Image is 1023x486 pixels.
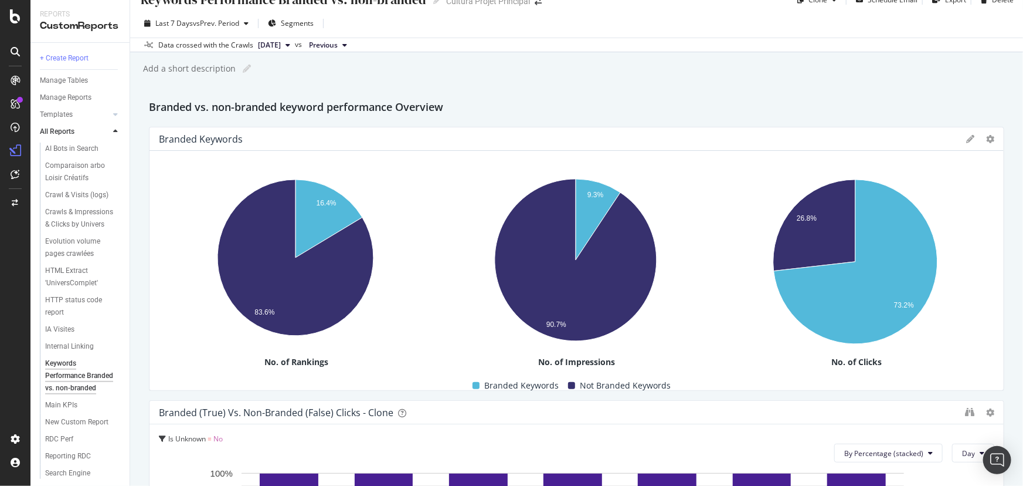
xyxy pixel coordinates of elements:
[965,407,974,417] div: binoculars
[45,399,121,411] a: Main KPIs
[309,40,338,50] span: Previous
[168,434,206,444] span: Is Unknown
[45,189,108,201] div: Crawl & Visits (logs)
[210,468,233,478] text: 100%
[45,450,91,463] div: Reporting RDC
[155,18,193,28] span: Last 7 Days
[439,173,712,353] svg: A chart.
[304,38,352,52] button: Previous
[40,75,88,87] div: Manage Tables
[243,65,251,73] i: Edit report name
[253,38,295,52] button: [DATE]
[193,18,239,28] span: vs Prev. Period
[158,40,253,50] div: Data crossed with the Crawls
[254,308,274,316] text: 83.6%
[149,99,443,117] h2: Branded vs. non-branded keyword performance Overview
[45,323,121,336] a: IA Visites
[149,127,1004,391] div: Branded KeywordsA chart.No. of RankingsA chart.No. of ImpressionsA chart.No. of ClicksBranded Key...
[719,173,991,356] svg: A chart.
[258,40,281,50] span: 2025 Aug. 11th
[45,357,121,394] a: Keywords Performance Branded vs. non-branded
[40,19,120,33] div: CustomReports
[45,160,114,184] div: Comparaison arbo Loisir Créatifs
[45,323,74,336] div: IA Visites
[281,18,314,28] span: Segments
[546,320,566,329] text: 90.7%
[295,39,304,50] span: vs
[45,294,111,319] div: HTTP status code report
[580,379,671,393] span: Not Branded Keywords
[142,63,236,75] div: Add a short description
[40,109,110,121] a: Templates
[45,143,121,155] a: AI Bots in Search
[213,434,223,444] span: No
[317,199,337,207] text: 16.4%
[40,75,121,87] a: Manage Tables
[149,99,1004,117] div: Branded vs. non-branded keyword performance Overview
[140,14,253,33] button: Last 7 DaysvsPrev. Period
[208,434,212,444] span: =
[45,416,121,428] a: New Custom Report
[159,407,393,419] div: Branded (true) vs. Non-Branded (false) Clicks - Clone
[40,126,74,138] div: All Reports
[484,379,559,393] span: Branded Keywords
[45,357,116,394] div: Keywords Performance Branded vs. non-branded
[834,444,943,463] button: By Percentage (stacked)
[45,235,114,260] div: Evolution volume pages crawlées
[844,448,923,458] span: By Percentage (stacked)
[587,191,604,199] text: 9.3%
[894,301,914,309] text: 73.2%
[40,92,121,104] a: Manage Reports
[983,446,1011,474] div: Open Intercom Messenger
[45,265,113,289] div: HTML Extract 'UniversComplet'
[797,214,817,222] text: 26.8%
[159,133,243,145] div: Branded Keywords
[45,235,121,260] a: Evolution volume pages crawlées
[962,448,975,458] span: Day
[45,265,121,289] a: HTML Extract 'UniversComplet'
[40,109,73,121] div: Templates
[45,433,121,446] a: RDC Perf
[439,356,715,368] div: No. of Impressions
[159,356,434,368] div: No. of Rankings
[263,14,318,33] button: Segments
[952,444,994,463] button: Day
[40,92,91,104] div: Manage Reports
[45,143,98,155] div: AI Bots in Search
[45,433,73,446] div: RDC Perf
[45,294,121,319] a: HTTP status code report
[45,206,115,231] div: Crawls & Impressions & Clicks by Univers
[45,399,77,411] div: Main KPIs
[40,52,121,65] a: + Create Report
[719,356,994,368] div: No. of Clicks
[45,189,121,201] a: Crawl & Visits (logs)
[45,340,94,353] div: Internal Linking
[45,450,121,463] a: Reporting RDC
[45,206,121,231] a: Crawls & Impressions & Clicks by Univers
[40,52,89,65] div: + Create Report
[45,160,121,184] a: Comparaison arbo Loisir Créatifs
[159,173,431,347] svg: A chart.
[45,340,121,353] a: Internal Linking
[40,9,120,19] div: Reports
[40,126,110,138] a: All Reports
[45,416,108,428] div: New Custom Report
